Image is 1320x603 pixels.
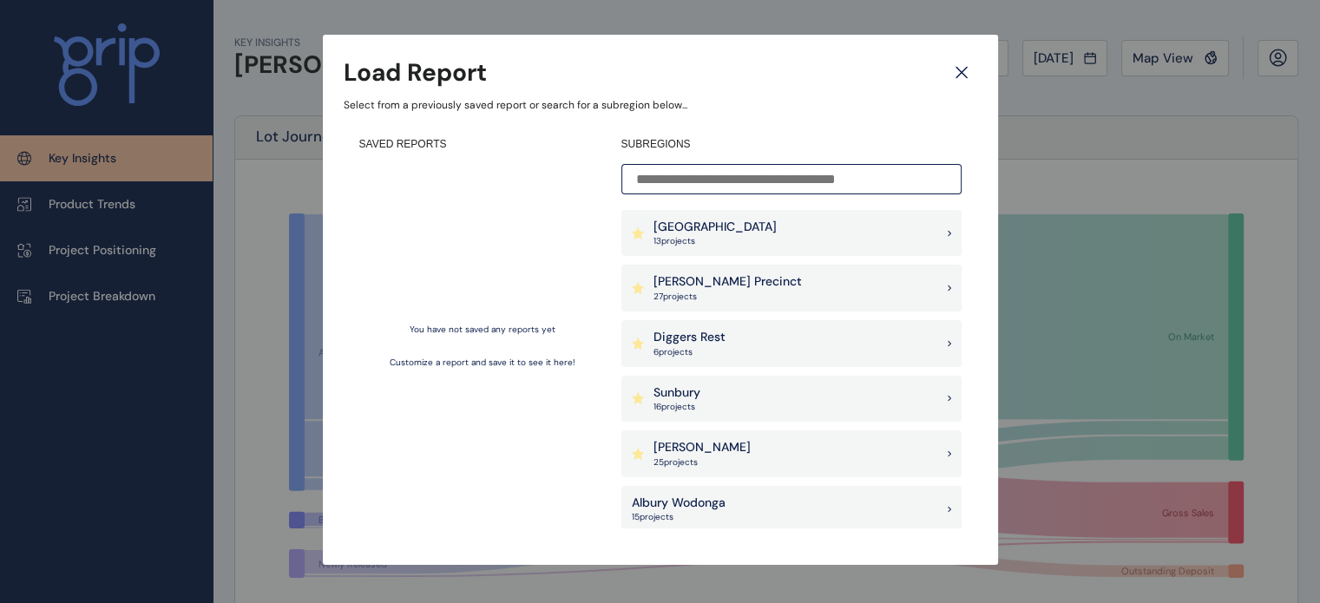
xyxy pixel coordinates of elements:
p: 15 project s [632,511,726,523]
p: Albury Wodonga [632,495,726,512]
h4: SUBREGIONS [621,137,962,152]
p: Select from a previously saved report or search for a subregion below... [344,98,977,113]
h4: SAVED REPORTS [359,137,606,152]
p: 6 project s [653,346,726,358]
p: You have not saved any reports yet [410,324,555,336]
p: 16 project s [653,401,700,413]
p: [GEOGRAPHIC_DATA] [653,219,777,236]
p: 13 project s [653,235,777,247]
p: Sunbury [653,384,700,402]
h3: Load Report [344,56,487,89]
p: Diggers Rest [653,329,726,346]
p: [PERSON_NAME] [653,439,751,456]
p: [PERSON_NAME] Precinct [653,273,802,291]
p: 27 project s [653,291,802,303]
p: 25 project s [653,456,751,469]
p: Customize a report and save it to see it here! [390,357,575,369]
